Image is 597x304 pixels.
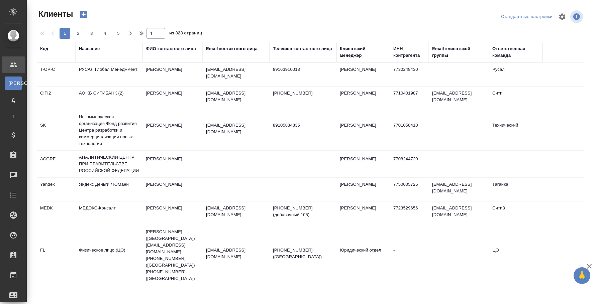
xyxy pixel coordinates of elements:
button: 🙏 [574,267,590,284]
td: Некоммерческая организация Фонд развития Центра разработки и коммерциализации новых технологий [76,110,142,150]
td: FL [37,244,76,267]
p: [EMAIL_ADDRESS][DOMAIN_NAME] [206,90,266,103]
td: [EMAIL_ADDRESS][DOMAIN_NAME] [429,87,489,110]
td: CITI2 [37,87,76,110]
div: Название [79,45,100,52]
td: Сити3 [489,201,542,225]
div: Ответственная команда [492,45,539,59]
td: [PERSON_NAME] [142,119,203,142]
td: Русал [489,63,542,86]
td: Yandex [37,178,76,201]
div: split button [499,12,554,22]
div: ИНН контрагента [393,45,425,59]
td: MEDK [37,201,76,225]
a: [PERSON_NAME] [5,77,22,90]
td: Яндекс Деньги / ЮМани [76,178,142,201]
span: Клиенты [37,9,73,19]
td: Таганка [489,178,542,201]
td: 7701058410 [390,119,429,142]
p: 89105834335 [273,122,333,129]
div: Телефон контактного лица [273,45,332,52]
td: ACGRF [37,152,76,176]
div: ФИО контактного лица [146,45,196,52]
td: 7723529656 [390,201,429,225]
td: [EMAIL_ADDRESS][DOMAIN_NAME] [429,178,489,201]
td: [PERSON_NAME] [336,152,390,176]
td: АО КБ СИТИБАНК (2) [76,87,142,110]
span: 5 [113,30,124,37]
span: [PERSON_NAME] [8,80,18,87]
td: [PERSON_NAME] [336,201,390,225]
span: 🙏 [576,269,588,283]
button: Создать [76,9,92,20]
td: SK [37,119,76,142]
td: [PERSON_NAME] ([GEOGRAPHIC_DATA]) [EMAIL_ADDRESS][DOMAIN_NAME] [PHONE_NUMBER] ([GEOGRAPHIC_DATA])... [142,225,203,285]
td: 7710401987 [390,87,429,110]
td: - [390,244,429,267]
td: МЕДЭКС-Консалт [76,201,142,225]
div: Код [40,45,48,52]
td: 7730248430 [390,63,429,86]
button: 4 [100,28,110,39]
div: Email контактного лица [206,45,258,52]
span: Настроить таблицу [554,9,570,25]
span: 4 [100,30,110,37]
p: 89163910013 [273,66,333,73]
td: [PERSON_NAME] [142,178,203,201]
td: [PERSON_NAME] [142,152,203,176]
p: [PHONE_NUMBER] [273,90,333,97]
td: [PERSON_NAME] [142,63,203,86]
p: [EMAIL_ADDRESS][DOMAIN_NAME] [206,66,266,80]
button: 3 [86,28,97,39]
td: Юридический отдел [336,244,390,267]
p: [EMAIL_ADDRESS][DOMAIN_NAME] [206,205,266,218]
div: Email клиентской группы [432,45,486,59]
td: РУСАЛ Глобал Менеджмент [76,63,142,86]
td: [PERSON_NAME] [336,87,390,110]
td: [PERSON_NAME] [336,178,390,201]
button: 5 [113,28,124,39]
td: Технический [489,119,542,142]
td: [PERSON_NAME] [142,201,203,225]
td: [PERSON_NAME] [336,119,390,142]
td: [EMAIL_ADDRESS][DOMAIN_NAME] [429,201,489,225]
div: Клиентский менеджер [340,45,387,59]
button: 2 [73,28,84,39]
span: 3 [86,30,97,37]
span: Д [8,97,18,103]
td: ЦО [489,244,542,267]
td: 7708244720 [390,152,429,176]
td: Сити [489,87,542,110]
td: 7750005725 [390,178,429,201]
td: [PERSON_NAME] [336,63,390,86]
a: Т [5,110,22,123]
p: [EMAIL_ADDRESS][DOMAIN_NAME] [206,247,266,260]
span: из 323 страниц [169,29,202,39]
td: [PERSON_NAME] [142,87,203,110]
p: [PHONE_NUMBER] (добавочный 105) [273,205,333,218]
span: 2 [73,30,84,37]
p: [PHONE_NUMBER] ([GEOGRAPHIC_DATA]) [273,247,333,260]
p: [EMAIL_ADDRESS][DOMAIN_NAME] [206,122,266,135]
a: Д [5,93,22,107]
span: Т [8,113,18,120]
td: АНАЛИТИЧЕСКИЙ ЦЕНТР ПРИ ПРАВИТЕЛЬСТВЕ РОССИЙСКОЙ ФЕДЕРАЦИИ [76,151,142,177]
td: T-OP-C [37,63,76,86]
td: Физическое лицо (ЦО) [76,244,142,267]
